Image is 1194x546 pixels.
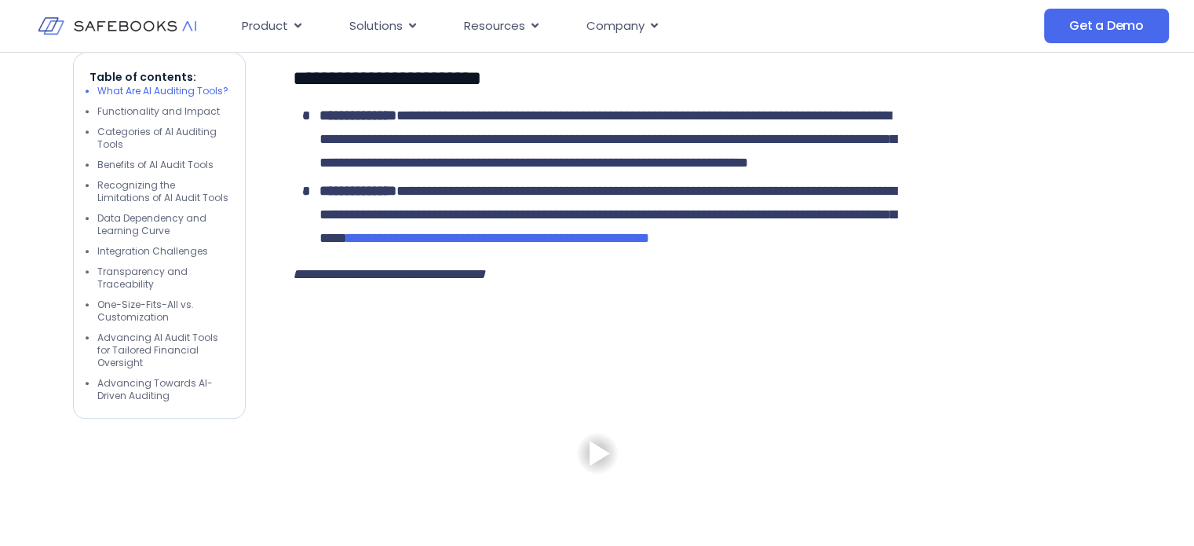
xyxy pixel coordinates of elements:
[97,179,229,204] li: Recognizing the Limitations of AI Audit Tools
[586,17,644,35] span: Company
[97,245,229,258] li: Integration Challenges
[97,377,229,402] li: Advancing Towards AI-Driven Auditing
[89,69,229,85] p: Table of contents:
[97,126,229,151] li: Categories of AI Auditing Tools
[97,159,229,171] li: Benefits of AI Audit Tools
[97,266,229,291] li: Transparency and Traceability
[349,17,403,35] span: Solutions
[242,17,288,35] span: Product
[229,11,908,42] nav: Menu
[97,299,229,324] li: One-Size-Fits-All vs. Customization
[97,332,229,369] li: Advancing AI Audit Tools for Tailored Financial Oversight
[229,11,908,42] div: Menu Toggle
[97,105,229,118] li: Functionality and Impact
[97,212,229,237] li: Data Dependency and Learning Curve
[464,17,525,35] span: Resources
[1044,9,1169,43] a: Get a Demo
[97,85,229,97] li: What Are AI Auditing Tools?
[1069,18,1144,34] span: Get a Demo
